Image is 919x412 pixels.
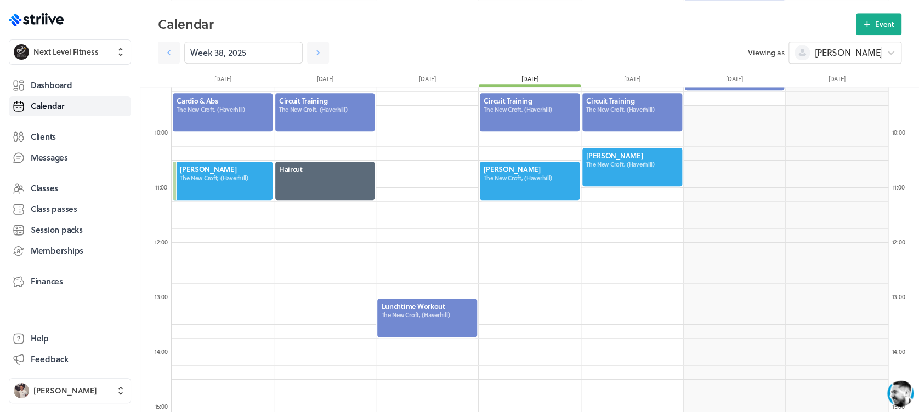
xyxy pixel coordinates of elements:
[887,402,909,410] div: 15
[158,13,856,35] h2: Calendar
[785,75,888,87] div: [DATE]
[9,329,131,348] a: Help
[897,237,905,247] span: :00
[31,152,68,163] span: Messages
[887,293,909,301] div: 13
[887,380,914,407] iframe: gist-messenger-bubble-iframe
[31,131,56,142] span: Clients
[14,44,29,60] img: Next Level Fitness
[160,128,168,137] span: :00
[14,383,29,398] img: Ben Robinson
[9,241,131,261] a: Memberships
[150,183,172,191] div: 11
[748,47,784,58] span: Viewing as
[887,128,909,136] div: 10
[875,19,894,29] span: Event
[150,238,172,246] div: 12
[376,75,479,87] div: [DATE]
[61,20,133,27] div: Back in a few hours
[9,199,131,219] a: Class passes
[9,148,131,168] a: Messages
[856,13,901,35] button: Event
[31,100,65,112] span: Calendar
[887,347,909,356] div: 14
[160,347,168,356] span: :00
[31,333,49,344] span: Help
[479,75,581,87] div: [DATE]
[33,385,97,396] span: [PERSON_NAME]
[31,79,72,91] span: Dashboard
[172,75,274,87] div: [DATE]
[150,128,172,136] div: 10
[9,272,131,291] a: Finances
[9,127,131,147] a: Clients
[160,182,167,192] span: :00
[31,276,63,287] span: Finances
[683,75,786,87] div: [DATE]
[887,238,909,246] div: 12
[150,293,172,301] div: 13
[160,237,168,247] span: :00
[167,328,190,358] button: />GIF
[897,347,905,356] span: :00
[33,7,206,29] div: US[PERSON_NAME]Back in a few hours
[897,182,904,192] span: :00
[9,96,131,116] a: Calendar
[887,183,909,191] div: 11
[9,39,131,65] button: Next Level FitnessNext Level Fitness
[160,292,168,301] span: :00
[174,340,183,345] tspan: GIF
[33,47,99,58] span: Next Level Fitness
[897,292,905,301] span: :00
[581,75,683,87] div: [DATE]
[160,402,167,411] span: :00
[150,347,172,356] div: 14
[9,76,131,95] a: Dashboard
[274,75,377,87] div: [DATE]
[9,378,131,403] button: Ben Robinson[PERSON_NAME]
[897,128,905,137] span: :00
[31,203,77,215] span: Class passes
[814,47,882,59] span: [PERSON_NAME]
[31,245,83,256] span: Memberships
[9,350,131,369] button: Feedback
[61,7,133,19] div: [PERSON_NAME]
[184,42,303,64] input: YYYY-M-D
[9,220,131,240] a: Session packs
[31,182,58,194] span: Classes
[31,353,69,365] span: Feedback
[9,179,131,198] a: Classes
[33,8,53,27] img: US
[171,337,186,347] g: />
[150,402,172,410] div: 15
[31,224,82,236] span: Session packs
